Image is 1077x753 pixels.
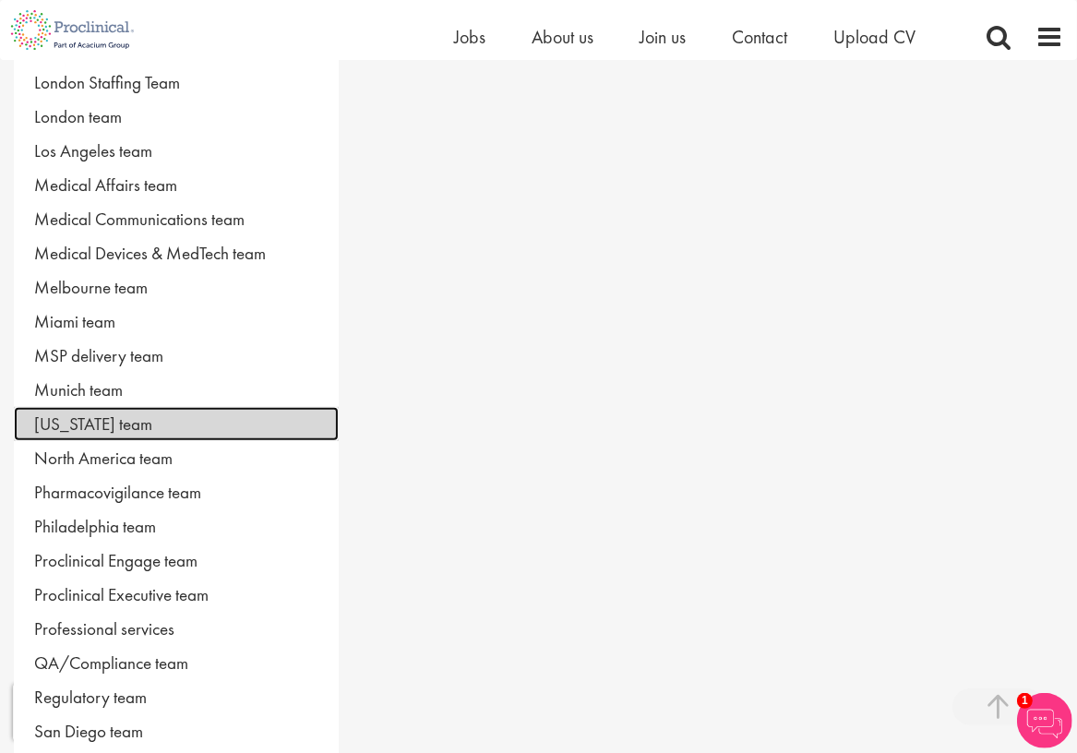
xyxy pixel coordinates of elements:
a: Contact [732,25,787,49]
img: Chatbot [1017,693,1072,748]
a: North America team [14,441,339,475]
a: Pharmacovigilance team [14,475,339,509]
a: Proclinical Executive team [14,578,339,612]
a: [US_STATE] team [14,407,339,441]
a: Upload CV [833,25,915,49]
a: London team [14,100,339,134]
a: Medical Communications team [14,202,339,236]
a: San Diego team [14,714,339,748]
a: MSP delivery team [14,339,339,373]
a: Medical Devices & MedTech team [14,236,339,270]
a: Join us [640,25,686,49]
a: Miami team [14,305,339,339]
a: QA/Compliance team [14,646,339,680]
a: Jobs [454,25,485,49]
a: Proclinical Engage team [14,544,339,578]
a: Melbourne team [14,270,339,305]
span: 1 [1017,693,1033,709]
a: Munich team [14,373,339,407]
a: Medical Affairs team [14,168,339,202]
a: Regulatory team [14,680,339,714]
a: About us [532,25,593,49]
a: Philadelphia team [14,509,339,544]
a: Professional services [14,612,339,646]
iframe: reCAPTCHA [13,685,249,740]
a: London Staffing Team [14,66,339,100]
a: Los Angeles team [14,134,339,168]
